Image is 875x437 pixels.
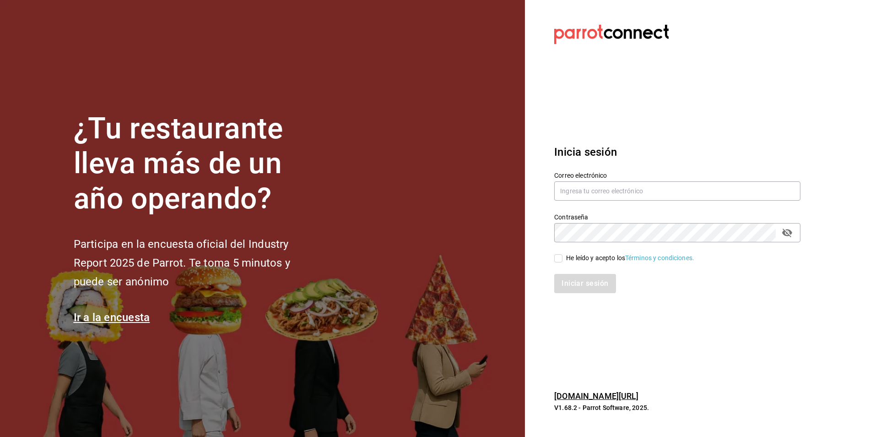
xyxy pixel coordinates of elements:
h3: Inicia sesión [554,144,800,160]
h1: ¿Tu restaurante lleva más de un año operando? [74,111,321,217]
label: Correo electrónico [554,172,800,178]
div: He leído y acepto los [566,253,694,263]
p: V1.68.2 - Parrot Software, 2025. [554,403,800,412]
a: Ir a la encuesta [74,311,150,324]
input: Ingresa tu correo electrónico [554,181,800,201]
label: Contraseña [554,213,800,220]
button: passwordField [779,225,795,240]
h2: Participa en la encuesta oficial del Industry Report 2025 de Parrot. Te toma 5 minutos y puede se... [74,235,321,291]
a: [DOMAIN_NAME][URL] [554,391,638,401]
a: Términos y condiciones. [625,254,694,262]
